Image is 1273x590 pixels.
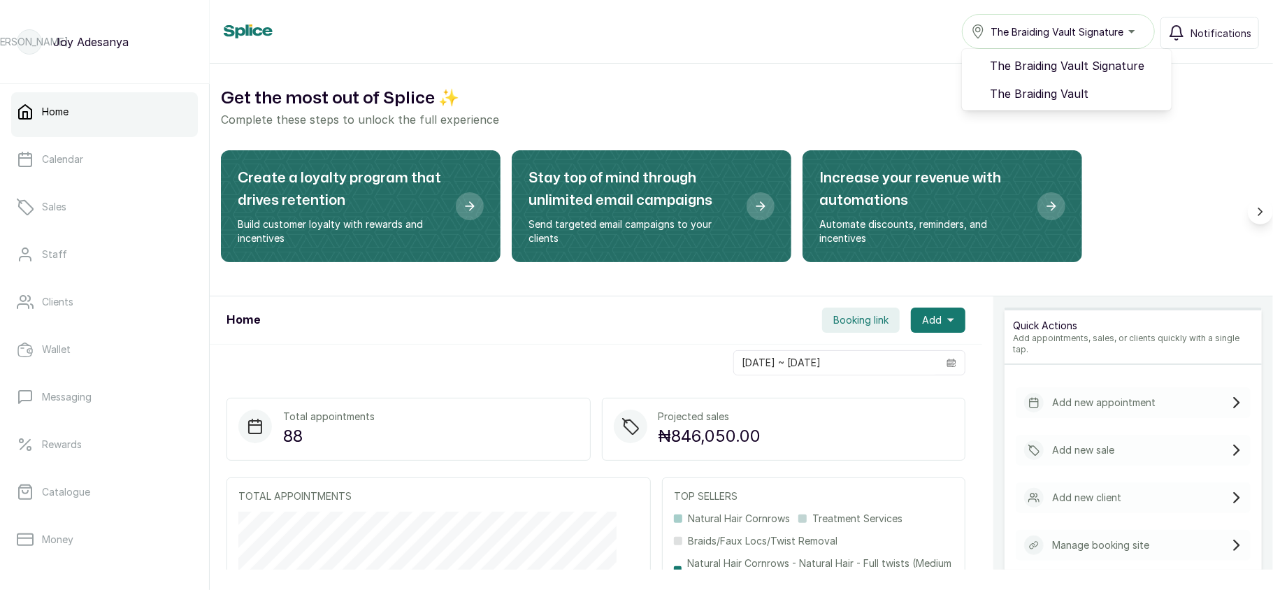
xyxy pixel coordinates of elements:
[42,152,83,166] p: Calendar
[947,358,956,368] svg: calendar
[1191,26,1251,41] span: Notifications
[674,489,954,503] p: TOP SELLERS
[42,533,73,547] p: Money
[990,57,1160,74] span: The Braiding Vault Signature
[812,512,902,526] p: Treatment Services
[528,167,735,212] h2: Stay top of mind through unlimited email campaigns
[512,150,791,262] div: Stay top of mind through unlimited email campaigns
[42,390,92,404] p: Messaging
[659,424,761,449] p: ₦846,050.00
[962,14,1155,49] button: The Braiding Vault Signature
[42,295,73,309] p: Clients
[734,351,938,375] input: Select date
[11,92,198,131] a: Home
[1052,396,1156,410] p: Add new appointment
[11,330,198,369] a: Wallet
[42,200,66,214] p: Sales
[221,111,1262,128] p: Complete these steps to unlock the full experience
[42,438,82,452] p: Rewards
[226,312,260,329] h1: Home
[11,377,198,417] a: Messaging
[238,217,445,245] p: Build customer loyalty with rewards and incentives
[11,473,198,512] a: Catalogue
[803,150,1082,262] div: Increase your revenue with automations
[42,247,67,261] p: Staff
[819,167,1026,212] h2: Increase your revenue with automations
[688,512,790,526] p: Natural Hair Cornrows
[1052,491,1121,505] p: Add new client
[283,424,375,449] p: 88
[11,282,198,322] a: Clients
[962,49,1172,110] ul: The Braiding Vault Signature
[283,410,375,424] p: Total appointments
[42,485,90,499] p: Catalogue
[922,313,942,327] span: Add
[822,308,900,333] button: Booking link
[11,235,198,274] a: Staff
[990,85,1160,102] span: The Braiding Vault
[42,343,71,357] p: Wallet
[53,34,129,50] p: Joy Adesanya
[687,556,954,584] p: Natural Hair Cornrows - Natural Hair - Full twists (Medium size)
[11,187,198,226] a: Sales
[238,489,639,503] p: TOTAL APPOINTMENTS
[1013,319,1253,333] p: Quick Actions
[688,534,837,548] p: Braids/Faux Locs/Twist Removal
[11,140,198,179] a: Calendar
[1052,443,1114,457] p: Add new sale
[991,24,1123,39] span: The Braiding Vault Signature
[911,308,965,333] button: Add
[659,410,761,424] p: Projected sales
[1052,538,1149,552] p: Manage booking site
[819,217,1026,245] p: Automate discounts, reminders, and incentives
[221,86,1262,111] h2: Get the most out of Splice ✨
[11,520,198,559] a: Money
[1013,333,1253,355] p: Add appointments, sales, or clients quickly with a single tap.
[42,105,69,119] p: Home
[238,167,445,212] h2: Create a loyalty program that drives retention
[833,313,889,327] span: Booking link
[11,425,198,464] a: Rewards
[528,217,735,245] p: Send targeted email campaigns to your clients
[221,150,501,262] div: Create a loyalty program that drives retention
[1248,199,1273,224] button: Scroll right
[1160,17,1259,49] button: Notifications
